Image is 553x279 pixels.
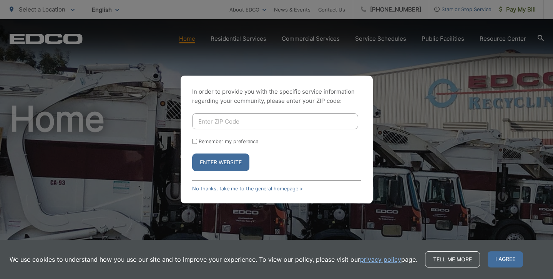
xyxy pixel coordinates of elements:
[425,251,480,267] a: Tell me more
[360,255,401,264] a: privacy policy
[192,87,361,106] p: In order to provide you with the specific service information regarding your community, please en...
[192,154,249,171] button: Enter Website
[488,251,523,267] span: I agree
[10,255,417,264] p: We use cookies to understand how you use our site and to improve your experience. To view our pol...
[192,113,358,129] input: Enter ZIP Code
[199,139,258,144] label: Remember my preference
[192,186,303,192] a: No thanks, take me to the general homepage >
